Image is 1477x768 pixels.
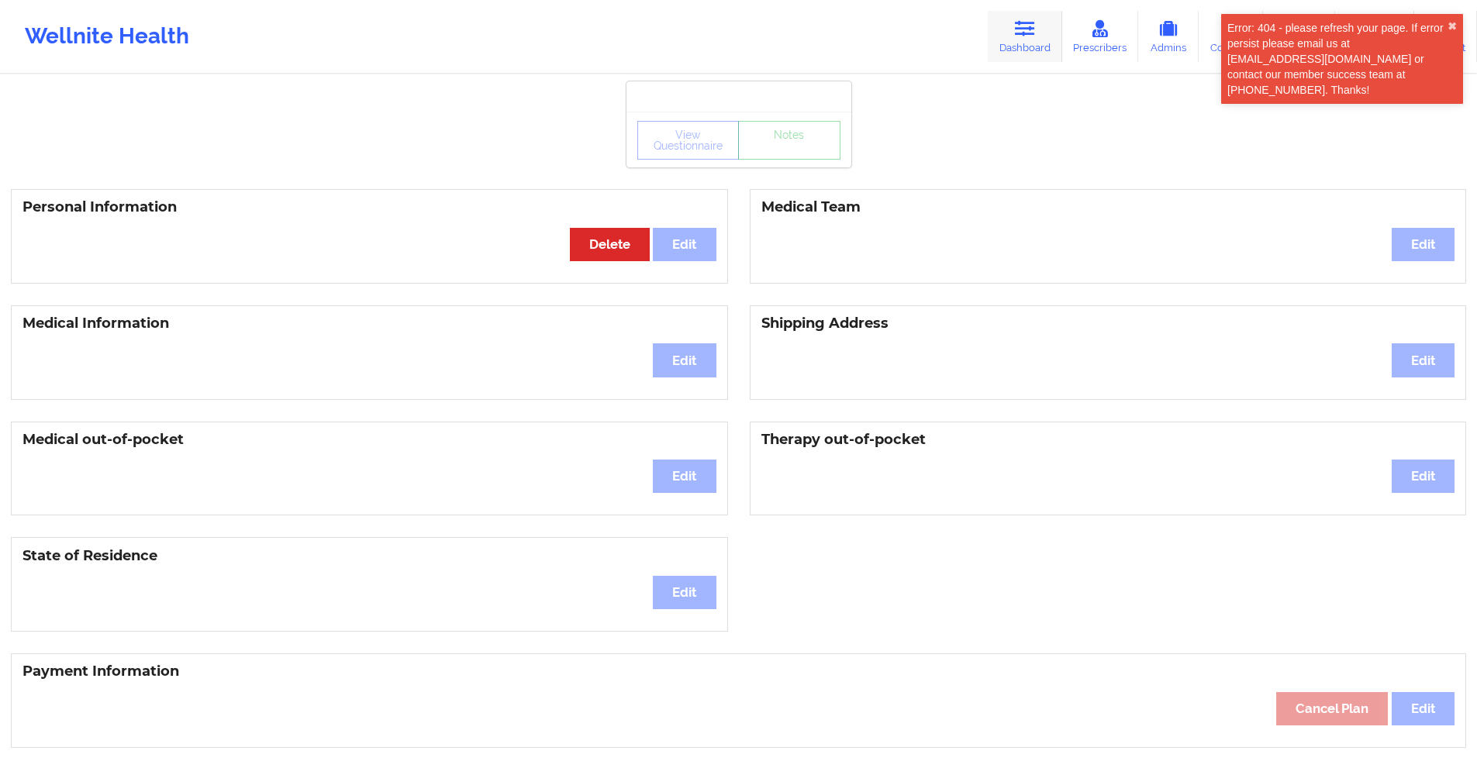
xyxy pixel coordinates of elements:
[22,547,716,565] h3: State of Residence
[22,315,716,332] h3: Medical Information
[1062,11,1139,62] a: Prescribers
[761,431,1455,449] h3: Therapy out-of-pocket
[22,198,716,216] h3: Personal Information
[1448,20,1457,33] button: close
[1199,11,1263,62] a: Coaches
[570,228,650,261] button: Delete
[1138,11,1199,62] a: Admins
[22,431,716,449] h3: Medical out-of-pocket
[761,315,1455,332] h3: Shipping Address
[761,198,1455,216] h3: Medical Team
[1227,20,1448,98] div: Error: 404 - please refresh your page. If error persist please email us at [EMAIL_ADDRESS][DOMAIN...
[22,663,1455,680] h3: Payment Information
[988,11,1062,62] a: Dashboard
